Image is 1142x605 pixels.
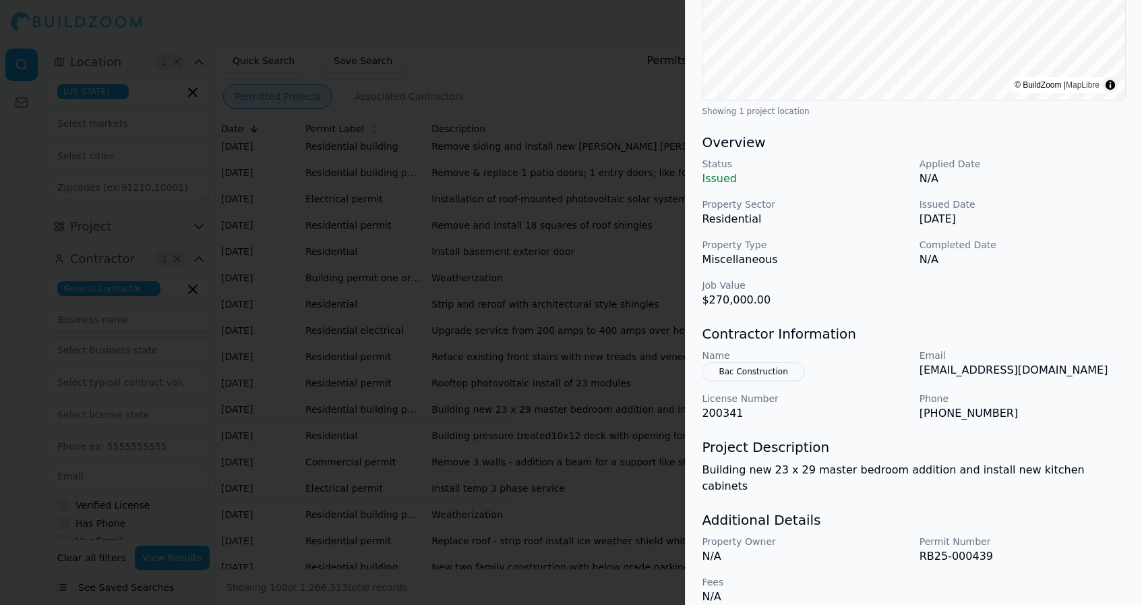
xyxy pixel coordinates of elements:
p: Completed Date [920,238,1126,252]
p: Issued Date [920,198,1126,211]
summary: Toggle attribution [1102,77,1118,93]
p: Name [702,349,908,362]
p: Property Type [702,238,908,252]
p: N/A [920,252,1126,268]
p: Issued [702,171,908,187]
p: Status [702,157,908,171]
h3: Overview [702,133,1126,152]
h3: Contractor Information [702,324,1126,343]
p: License Number [702,392,908,405]
p: 200341 [702,405,908,422]
a: MapLibre [1066,80,1100,90]
p: N/A [920,171,1126,187]
p: Property Owner [702,535,908,548]
h3: Additional Details [702,511,1126,529]
h3: Project Description [702,438,1126,457]
p: Job Value [702,279,908,292]
p: N/A [702,589,908,605]
div: Showing 1 project location [702,106,1126,117]
button: Bac Construction [702,362,804,381]
p: Fees [702,575,908,589]
p: Residential [702,211,908,227]
p: [PHONE_NUMBER] [920,405,1126,422]
p: Phone [920,392,1126,405]
p: [DATE] [920,211,1126,227]
p: $270,000.00 [702,292,908,308]
p: Applied Date [920,157,1126,171]
p: Email [920,349,1126,362]
p: [EMAIL_ADDRESS][DOMAIN_NAME] [920,362,1126,378]
p: RB25-000439 [920,548,1126,565]
p: N/A [702,548,908,565]
p: Permit Number [920,535,1126,548]
p: Miscellaneous [702,252,908,268]
p: Building new 23 x 29 master bedroom addition and install new kitchen cabinets [702,462,1126,494]
div: © BuildZoom | [1015,78,1100,92]
p: Property Sector [702,198,908,211]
